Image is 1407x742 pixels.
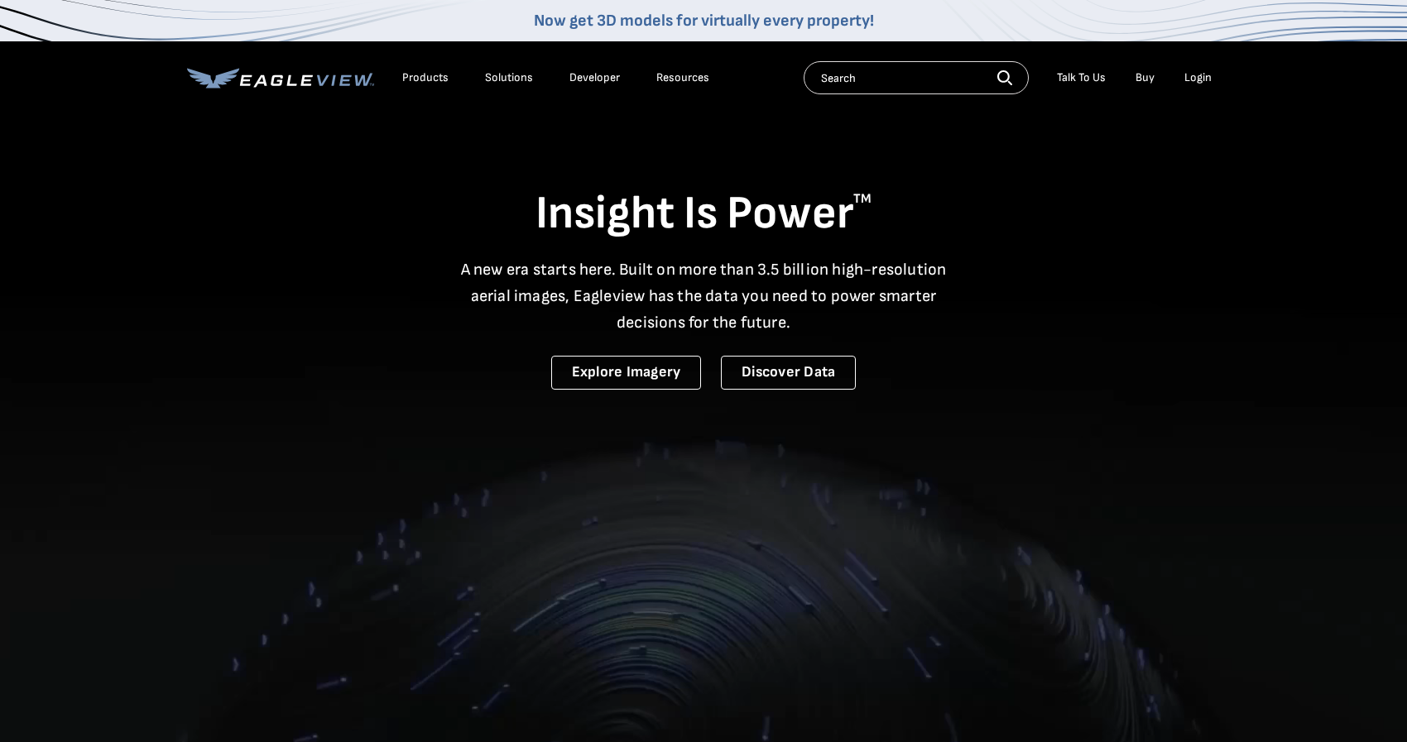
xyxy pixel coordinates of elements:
div: Solutions [485,70,533,85]
a: Discover Data [721,356,856,390]
p: A new era starts here. Built on more than 3.5 billion high-resolution aerial images, Eagleview ha... [450,256,957,336]
div: Resources [656,70,709,85]
sup: TM [853,191,872,207]
input: Search [804,61,1029,94]
div: Products [402,70,449,85]
a: Explore Imagery [551,356,702,390]
div: Talk To Us [1057,70,1106,85]
h1: Insight Is Power [187,185,1220,243]
a: Now get 3D models for virtually every property! [534,11,874,31]
a: Buy [1136,70,1155,85]
a: Developer [569,70,620,85]
div: Login [1184,70,1212,85]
